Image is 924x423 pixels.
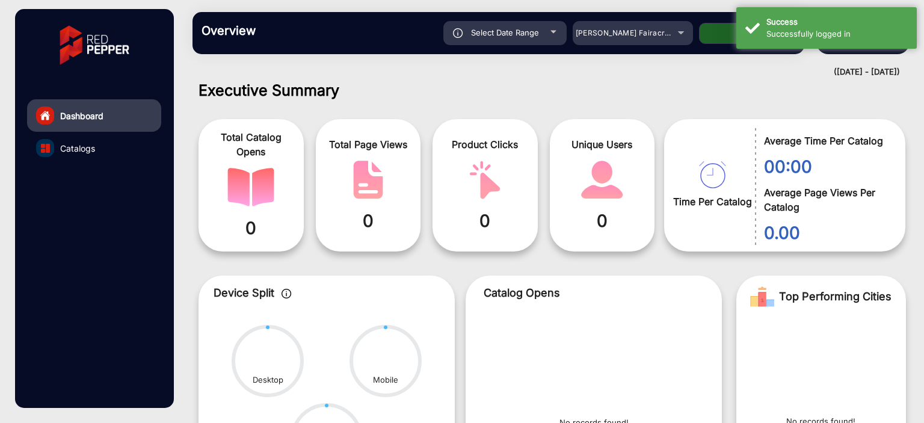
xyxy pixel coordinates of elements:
[559,137,646,152] span: Unique Users
[442,208,529,233] span: 0
[51,15,138,75] img: vmg-logo
[699,23,795,44] button: Apply
[764,134,887,148] span: Average Time Per Catalog
[60,110,103,122] span: Dashboard
[559,208,646,233] span: 0
[764,220,887,245] span: 0.00
[373,374,398,386] div: Mobile
[766,28,908,40] div: Successfully logged in
[214,286,274,299] span: Device Split
[764,185,887,214] span: Average Page Views Per Catalog
[461,161,508,199] img: catalog
[325,137,412,152] span: Total Page Views
[227,168,274,206] img: catalog
[253,374,283,386] div: Desktop
[199,81,906,99] h1: Executive Summary
[576,28,695,37] span: [PERSON_NAME] Fairacre Farms
[208,215,295,241] span: 0
[579,161,626,199] img: catalog
[208,130,295,159] span: Total Catalog Opens
[282,289,292,298] img: icon
[40,110,51,121] img: home
[764,154,887,179] span: 00:00
[180,66,900,78] div: ([DATE] - [DATE])
[766,16,908,28] div: Success
[779,285,892,309] span: Top Performing Cities
[699,161,726,188] img: catalog
[750,285,774,309] img: Rank image
[471,28,539,37] span: Select Date Range
[325,208,412,233] span: 0
[27,132,161,164] a: Catalogs
[202,23,370,38] h3: Overview
[27,99,161,132] a: Dashboard
[453,28,463,38] img: icon
[484,285,704,301] p: Catalog Opens
[41,144,50,153] img: catalog
[442,137,529,152] span: Product Clicks
[345,161,392,199] img: catalog
[60,142,95,155] span: Catalogs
